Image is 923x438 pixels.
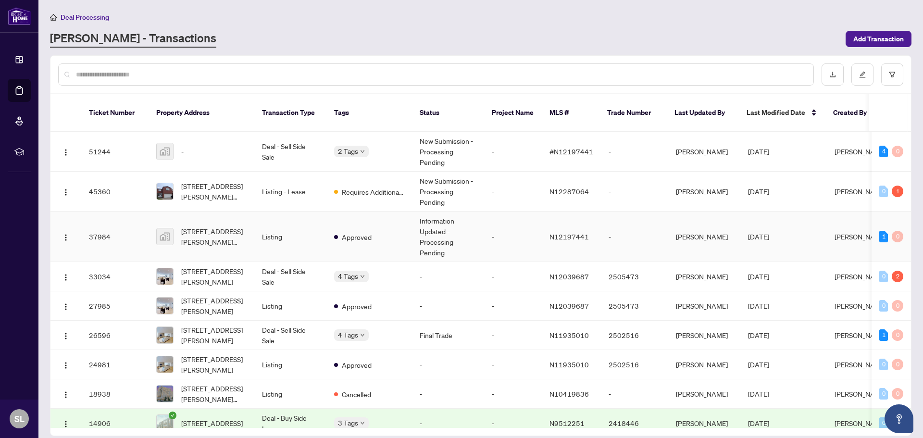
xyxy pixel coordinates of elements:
[835,187,886,196] span: [PERSON_NAME]
[8,7,31,25] img: logo
[342,232,372,242] span: Approved
[50,14,57,21] span: home
[668,321,740,350] td: [PERSON_NAME]
[879,388,888,400] div: 0
[835,147,886,156] span: [PERSON_NAME]
[892,388,903,400] div: 0
[62,234,70,241] img: Logo
[254,379,326,409] td: Listing
[668,291,740,321] td: [PERSON_NAME]
[879,146,888,157] div: 4
[360,149,365,154] span: down
[747,107,805,118] span: Last Modified Date
[412,409,484,438] td: -
[748,147,769,156] span: [DATE]
[81,172,149,212] td: 45360
[62,149,70,156] img: Logo
[181,383,247,404] span: [STREET_ADDRESS][PERSON_NAME][PERSON_NAME]
[342,187,404,197] span: Requires Additional Docs
[412,172,484,212] td: New Submission - Processing Pending
[601,132,668,172] td: -
[892,146,903,157] div: 0
[601,172,668,212] td: -
[484,172,542,212] td: -
[599,94,667,132] th: Trade Number
[81,350,149,379] td: 24981
[549,360,589,369] span: N11935010
[62,420,70,428] img: Logo
[62,332,70,340] img: Logo
[748,301,769,310] span: [DATE]
[835,419,886,427] span: [PERSON_NAME]
[58,184,74,199] button: Logo
[14,412,25,425] span: SL
[412,212,484,262] td: Information Updated - Processing Pending
[81,379,149,409] td: 18938
[835,272,886,281] span: [PERSON_NAME]
[825,94,883,132] th: Created By
[601,350,668,379] td: 2502516
[181,325,247,346] span: [STREET_ADDRESS][PERSON_NAME]
[879,300,888,312] div: 0
[885,404,913,433] button: Open asap
[601,212,668,262] td: -
[748,232,769,241] span: [DATE]
[668,132,740,172] td: [PERSON_NAME]
[149,94,254,132] th: Property Address
[342,389,371,400] span: Cancelled
[892,186,903,197] div: 1
[360,333,365,338] span: down
[62,391,70,399] img: Logo
[254,321,326,350] td: Deal - Sell Side Sale
[181,418,243,428] span: [STREET_ADDRESS]
[484,321,542,350] td: -
[342,360,372,370] span: Approved
[254,132,326,172] td: Deal - Sell Side Sale
[484,350,542,379] td: -
[254,172,326,212] td: Listing - Lease
[181,181,247,202] span: [STREET_ADDRESS][PERSON_NAME][PERSON_NAME]
[739,94,825,132] th: Last Modified Date
[58,327,74,343] button: Logo
[157,268,173,285] img: thumbnail-img
[58,415,74,431] button: Logo
[748,272,769,281] span: [DATE]
[835,360,886,369] span: [PERSON_NAME]
[58,144,74,159] button: Logo
[601,291,668,321] td: 2505473
[601,379,668,409] td: -
[835,232,886,241] span: [PERSON_NAME]
[254,262,326,291] td: Deal - Sell Side Sale
[412,321,484,350] td: Final Trade
[879,329,888,341] div: 1
[81,321,149,350] td: 26596
[58,357,74,372] button: Logo
[892,359,903,370] div: 0
[254,94,326,132] th: Transaction Type
[668,350,740,379] td: [PERSON_NAME]
[61,13,109,22] span: Deal Processing
[342,301,372,312] span: Approved
[81,262,149,291] td: 33034
[157,386,173,402] img: thumbnail-img
[549,331,589,339] span: N11935010
[601,409,668,438] td: 2418446
[338,329,358,340] span: 4 Tags
[668,172,740,212] td: [PERSON_NAME]
[549,187,589,196] span: N12287064
[181,295,247,316] span: [STREET_ADDRESS][PERSON_NAME]
[829,71,836,78] span: download
[254,212,326,262] td: Listing
[748,419,769,427] span: [DATE]
[338,417,358,428] span: 3 Tags
[157,415,173,431] img: thumbnail-img
[412,132,484,172] td: New Submission - Processing Pending
[62,274,70,281] img: Logo
[892,231,903,242] div: 0
[81,132,149,172] td: 51244
[157,298,173,314] img: thumbnail-img
[81,291,149,321] td: 27985
[181,146,184,157] span: -
[835,331,886,339] span: [PERSON_NAME]
[412,379,484,409] td: -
